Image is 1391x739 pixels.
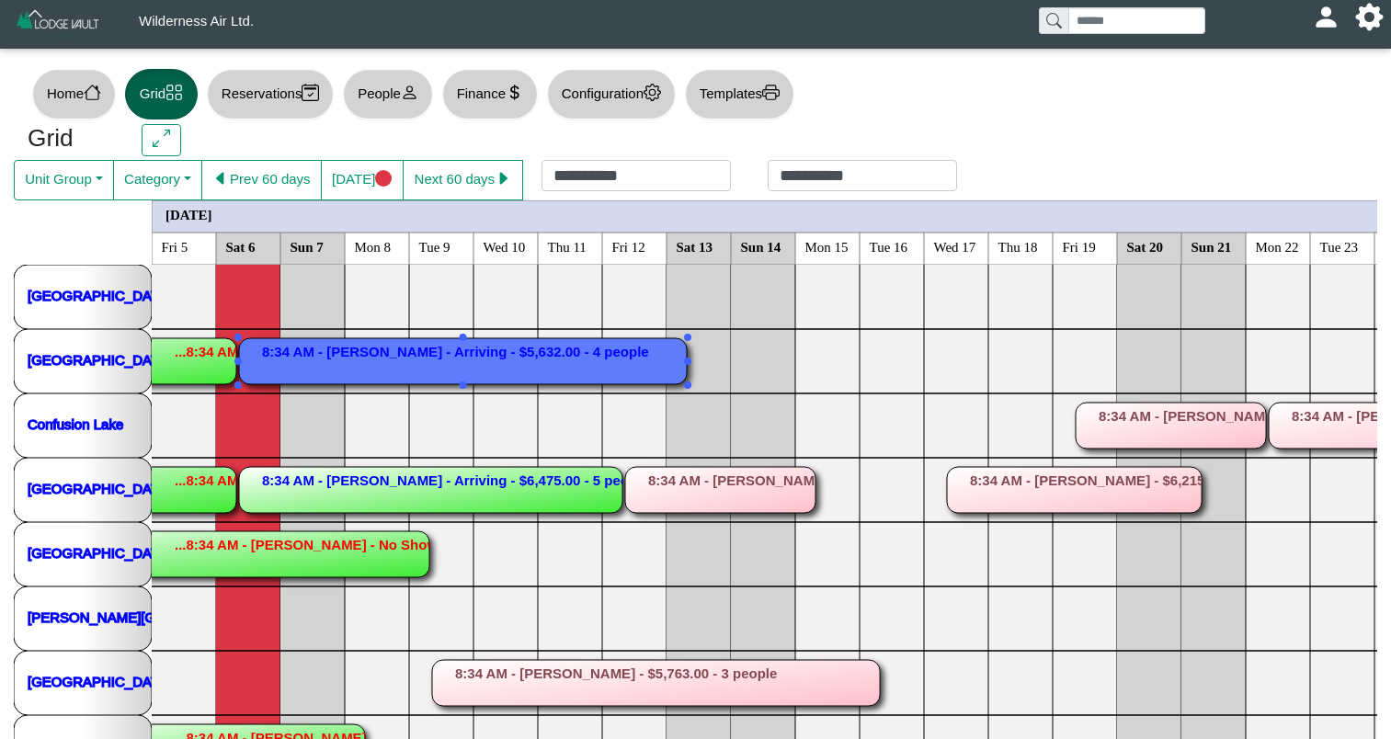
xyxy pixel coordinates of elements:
svg: arrows angle expand [153,130,170,147]
svg: gear [644,84,661,101]
text: Sun 14 [741,239,781,254]
svg: search [1046,13,1061,28]
text: Sun 7 [291,239,325,254]
text: Fri 19 [1063,239,1096,254]
button: Peopleperson [343,69,432,119]
text: Mon 8 [355,239,392,254]
svg: caret left fill [212,170,230,188]
a: [GEOGRAPHIC_DATA] [28,673,171,688]
text: Tue 16 [870,239,908,254]
button: caret left fillPrev 60 days [201,160,322,200]
button: Templatesprinter [685,69,794,119]
text: Mon 22 [1256,239,1299,254]
button: Category [113,160,202,200]
text: Thu 18 [998,239,1038,254]
text: Wed 10 [484,239,526,254]
button: Next 60 dayscaret right fill [403,160,523,200]
svg: gear fill [1362,10,1376,24]
text: Sat 6 [226,239,257,254]
text: Wed 17 [934,239,976,254]
text: Fri 12 [612,239,645,254]
a: [PERSON_NAME][GEOGRAPHIC_DATA] [28,608,285,624]
input: Check in [542,160,731,191]
button: Unit Group [14,160,114,200]
svg: caret right fill [495,170,512,188]
text: Thu 11 [548,239,587,254]
img: Z [15,7,102,40]
button: Gridgrid [125,69,198,119]
svg: person fill [1319,10,1333,24]
text: Mon 15 [805,239,849,254]
a: [GEOGRAPHIC_DATA] [28,351,171,367]
a: [GEOGRAPHIC_DATA] [28,480,171,495]
button: Reservationscalendar2 check [207,69,334,119]
text: Sat 20 [1127,239,1164,254]
button: Configurationgear [547,69,676,119]
svg: calendar2 check [302,84,319,101]
text: Tue 23 [1320,239,1359,254]
h3: Grid [28,124,114,153]
button: Homehouse [32,69,116,119]
svg: printer [762,84,780,101]
a: Confusion Lake [28,415,123,431]
text: Sun 21 [1191,239,1232,254]
svg: person [401,84,418,101]
text: Tue 9 [419,239,450,254]
a: [GEOGRAPHIC_DATA] [28,287,171,302]
button: arrows angle expand [142,124,181,157]
svg: house [84,84,101,101]
button: Financecurrency dollar [442,69,538,119]
text: Fri 5 [162,239,188,254]
input: Check out [768,160,957,191]
svg: currency dollar [506,84,523,101]
a: [GEOGRAPHIC_DATA] [28,544,171,560]
svg: circle fill [375,170,393,188]
button: [DATE]circle fill [321,160,404,200]
text: Sat 13 [677,239,713,254]
text: [DATE] [165,207,212,222]
svg: grid [165,84,183,101]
